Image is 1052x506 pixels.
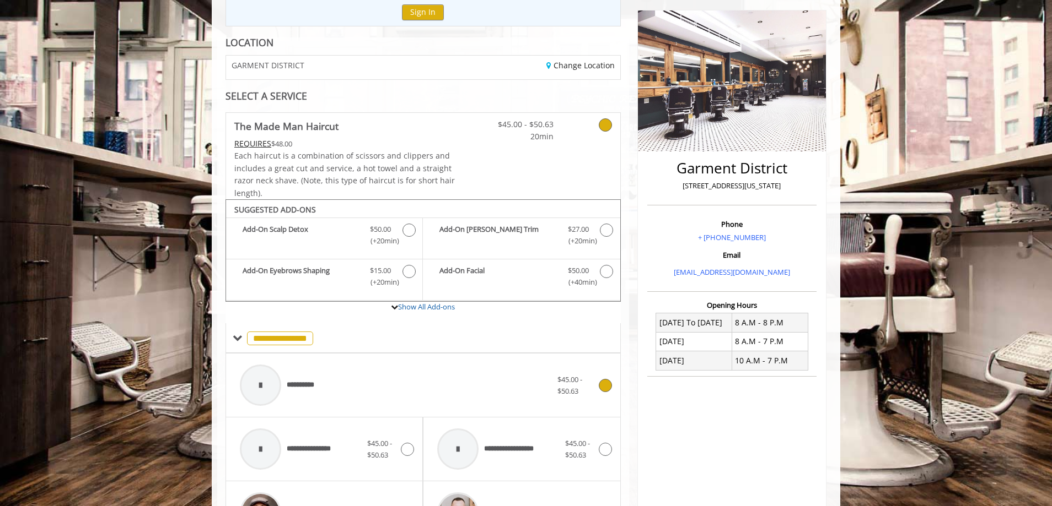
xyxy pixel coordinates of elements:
b: Add-On Eyebrows Shaping [243,265,359,288]
b: Add-On Scalp Detox [243,224,359,247]
label: Add-On Beard Trim [428,224,614,249]
span: $50.00 [568,265,589,276]
b: SUGGESTED ADD-ONS [234,204,316,215]
h3: Phone [650,220,814,228]
td: [DATE] [656,351,732,370]
span: $45.00 - $50.63 [565,438,590,460]
a: Change Location [546,60,615,70]
b: The Made Man Haircut [234,118,339,134]
span: $45.00 - $50.63 [557,374,582,396]
span: $50.00 [370,224,391,235]
div: The Made Man Haircut Add-onS [226,199,621,302]
p: [STREET_ADDRESS][US_STATE] [650,180,814,192]
span: Each haircut is a combination of scissors and clippers and includes a great cut and service, a ho... [234,150,455,198]
b: Add-On Facial [439,265,556,288]
a: Show All Add-ons [398,302,455,312]
span: This service needs some Advance to be paid before we block your appointment [234,138,271,149]
td: 8 A.M - 7 P.M [732,332,808,351]
h2: Garment District [650,160,814,176]
td: [DATE] [656,332,732,351]
b: Add-On [PERSON_NAME] Trim [439,224,556,247]
b: LOCATION [226,36,273,49]
td: 8 A.M - 8 P.M [732,313,808,332]
span: GARMENT DISTRICT [232,61,304,69]
td: [DATE] To [DATE] [656,313,732,332]
h3: Email [650,251,814,259]
label: Add-On Eyebrows Shaping [232,265,417,291]
span: (+40min ) [562,276,594,288]
button: Sign In [402,4,444,20]
label: Add-On Scalp Detox [232,224,417,249]
span: (+20min ) [364,276,397,288]
span: (+20min ) [562,235,594,247]
span: $27.00 [568,224,589,235]
td: 10 A.M - 7 P.M [732,351,808,370]
div: SELECT A SERVICE [226,91,621,101]
a: + [PHONE_NUMBER] [698,232,766,242]
h3: Opening Hours [647,301,817,309]
span: 20min [489,130,554,143]
span: $15.00 [370,265,391,276]
span: $45.00 - $50.63 [489,118,554,130]
label: Add-On Facial [428,265,614,291]
span: (+20min ) [364,235,397,247]
a: [EMAIL_ADDRESS][DOMAIN_NAME] [674,267,790,277]
span: $45.00 - $50.63 [367,438,392,460]
div: $48.00 [234,138,456,150]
